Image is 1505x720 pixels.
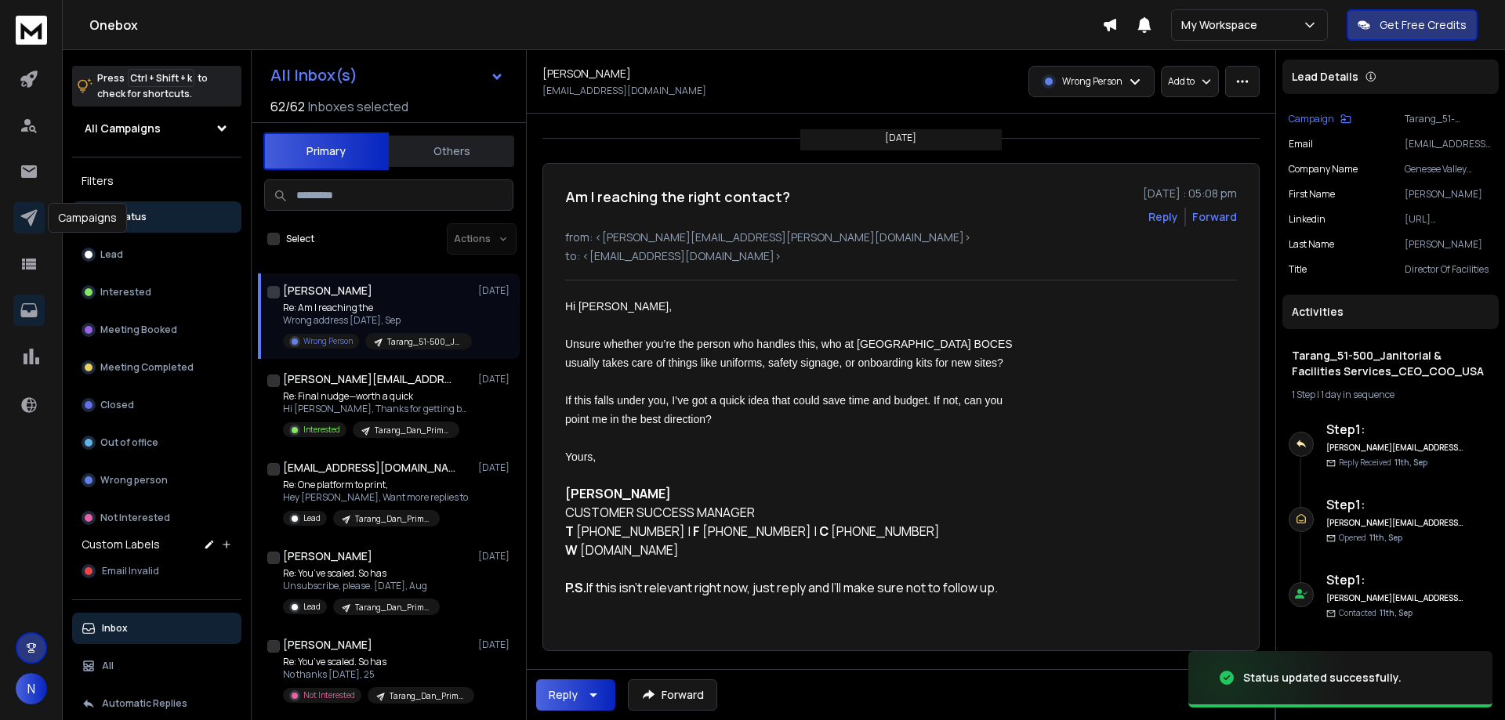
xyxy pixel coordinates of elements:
strong: W [565,541,578,559]
strong: [PERSON_NAME] [565,485,671,502]
p: Campaign [1289,113,1334,125]
p: Opened [1339,532,1402,544]
button: Primary [263,132,389,170]
h3: Custom Labels [82,537,160,552]
p: [EMAIL_ADDRESS][DOMAIN_NAME] [542,85,706,97]
strong: C [819,523,829,540]
p: [PERSON_NAME] [1405,238,1492,251]
h1: Onebox [89,16,1102,34]
p: [URL][DOMAIN_NAME] [1405,213,1492,226]
p: Inbox [102,622,128,635]
h1: All Inbox(s) [270,67,357,83]
p: Re: Am I reaching the [283,302,471,314]
p: Lead [100,248,123,261]
h1: All Campaigns [85,121,161,136]
p: Not Interested [303,689,355,701]
h1: Am I reaching the right contact? [565,186,790,208]
p: [DATE] [478,550,513,563]
p: Tarang_Dan_Primack_June_July_2025 [390,690,465,702]
p: Press to check for shortcuts. [97,71,208,102]
p: Wrong address [DATE], Sep [283,314,471,327]
button: Wrong person [72,465,241,496]
p: Wrong Person [1062,75,1122,88]
h6: Step 1 : [1326,420,1463,439]
span: Hi [PERSON_NAME], [565,300,672,313]
span: 11th, Sep [1380,607,1413,618]
button: Email Invalid [72,555,241,587]
h6: [PERSON_NAME][EMAIL_ADDRESS][PERSON_NAME][DOMAIN_NAME] [1326,442,1463,454]
span: [DOMAIN_NAME] [580,541,679,559]
button: Not Interested [72,502,241,534]
strong: T [565,523,574,540]
p: [DATE] [478,461,513,474]
p: Re: You’ve scaled. So has [283,656,471,668]
p: Last Name [1289,238,1334,251]
p: [DATE] : 05:08 pm [1143,186,1237,201]
span: [PHONE_NUMBER] [565,523,940,559]
h6: Step 1 : [1326,570,1463,589]
p: [PERSON_NAME] [1405,188,1492,201]
p: [DATE] [478,639,513,651]
p: Company Name [1289,163,1358,175]
p: Interested [303,424,340,436]
h1: [PERSON_NAME] [542,66,631,81]
button: Lead [72,239,241,270]
p: No thanks [DATE], 25 [283,668,471,681]
button: Forward [628,679,717,711]
p: Re: Final nudge—worth a quick [283,390,471,403]
p: All [102,660,114,672]
p: Lead [303,601,321,613]
span: 1 day in sequence [1321,388,1394,401]
span: 62 / 62 [270,97,305,116]
h3: Inboxes selected [308,97,408,116]
p: [DATE] [478,284,513,297]
button: All [72,650,241,682]
button: All Campaigns [72,113,241,144]
p: Hi [PERSON_NAME], Thanks for getting back [283,403,471,415]
div: Campaigns [48,203,127,233]
p: Out of office [100,436,158,449]
button: Meeting Booked [72,314,241,346]
p: from: <[PERSON_NAME][EMAIL_ADDRESS][PERSON_NAME][DOMAIN_NAME]> [565,230,1237,245]
button: N [16,673,47,704]
span: Email Invalid [102,565,159,577]
label: Select [286,233,314,245]
p: Tarang_51-500_Janitorial & Facilities Services_CEO_COO_USA [1405,113,1492,125]
h1: [PERSON_NAME] [283,283,372,298]
h6: [PERSON_NAME][EMAIL_ADDRESS][PERSON_NAME][DOMAIN_NAME] [1326,592,1463,604]
span: 11th, Sep [1394,457,1427,468]
p: Meeting Completed [100,361,194,374]
button: Get Free Credits [1347,9,1478,41]
strong: F [693,523,700,540]
span: P.S. [565,579,586,596]
div: Status updated successfully. [1243,670,1402,686]
button: Closed [72,389,241,421]
div: Forward [1192,209,1237,225]
button: Inbox [72,613,241,644]
p: Tarang_Dan_Primack_June_July_2025 [355,513,430,525]
button: All Status [72,201,241,233]
div: | [1292,389,1489,401]
p: Automatic Replies [102,697,187,710]
span: If this isn’t relevant right now, just reply and I’ll make sure not to follow up. [586,579,998,596]
p: Lead [303,512,321,524]
p: Tarang_Dan_Primack_June_July_2025 [375,425,450,436]
h1: Tarang_51-500_Janitorial & Facilities Services_CEO_COO_USA [1292,348,1489,379]
button: Meeting Completed [72,352,241,383]
button: Reply [536,679,615,711]
p: Get Free Credits [1380,17,1467,33]
p: Closed [100,399,134,411]
h1: [PERSON_NAME] [283,637,372,653]
button: Automatic Replies [72,688,241,719]
h6: [PERSON_NAME][EMAIL_ADDRESS][PERSON_NAME][DOMAIN_NAME] [1326,517,1463,529]
button: Out of office [72,427,241,458]
span: 11th, Sep [1369,532,1402,543]
p: linkedin [1289,213,1325,226]
p: Email [1289,138,1313,150]
button: All Inbox(s) [258,60,517,91]
button: Interested [72,277,241,308]
p: Reply Received [1339,457,1427,469]
p: Lead Details [1292,69,1358,85]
